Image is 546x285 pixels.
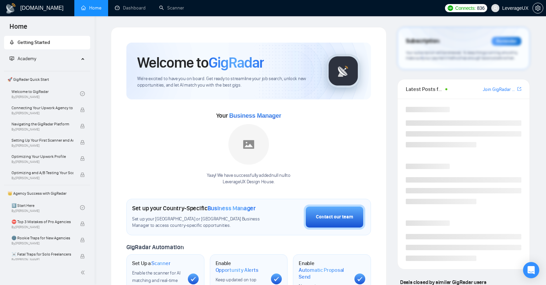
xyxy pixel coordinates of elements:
[299,260,349,280] h1: Enable
[316,213,353,221] div: Contact our team
[11,111,73,115] span: By [PERSON_NAME]
[80,172,85,177] span: lock
[18,40,50,45] span: Getting Started
[80,140,85,145] span: lock
[11,127,73,132] span: By [PERSON_NAME]
[4,22,33,36] span: Home
[132,205,256,212] h1: Set up your Country-Specific
[216,112,281,119] span: Your
[80,254,85,259] span: lock
[132,260,170,267] h1: Set Up a
[11,121,73,127] span: Navigating the GigRadar Platform
[406,50,518,61] span: Your subscription will be renewed. To keep things running smoothly, make sure your payment method...
[80,238,85,242] span: lock
[80,156,85,161] span: lock
[299,267,349,280] span: Automatic Proposal Send
[159,5,184,11] a: searchScanner
[80,108,85,112] span: lock
[115,5,146,11] a: dashboardDashboard
[406,35,439,47] span: Subscription
[11,160,73,164] span: By [PERSON_NAME]
[532,3,543,14] button: setting
[126,243,183,251] span: GigRadar Automation
[229,112,281,119] span: Business Manager
[132,216,270,229] span: Set up your [GEOGRAPHIC_DATA] or [GEOGRAPHIC_DATA] Business Manager to access country-specific op...
[326,54,360,88] img: gigradar-logo.png
[137,76,316,89] span: We're excited to have you on board. Get ready to streamline your job search, unlock new opportuni...
[81,5,101,11] a: homeHome
[406,85,443,93] span: Latest Posts from the GigRadar Community
[80,124,85,128] span: lock
[483,86,516,93] a: Join GigRadar Slack Community
[208,53,264,72] span: GigRadar
[4,36,90,49] li: Getting Started
[207,172,290,185] div: Yaay! We have successfully added null null to
[207,205,256,212] span: Business Manager
[80,91,85,96] span: check-circle
[523,262,539,278] div: Open Intercom Messenger
[492,37,521,46] div: Reminder
[5,3,16,14] img: logo
[493,6,498,10] span: user
[11,169,73,176] span: Optimizing and A/B Testing Your Scanner for Better Results
[11,225,73,229] span: By [PERSON_NAME]
[11,241,73,245] span: By [PERSON_NAME]
[455,4,475,12] span: Connects:
[11,176,73,180] span: By [PERSON_NAME]
[11,258,73,262] span: By [PERSON_NAME]
[11,153,73,160] span: Optimizing Your Upwork Profile
[9,56,14,61] span: fund-projection-screen
[11,218,73,225] span: ⛔ Top 3 Mistakes of Pro Agencies
[80,205,85,210] span: check-circle
[9,56,36,62] span: Academy
[11,144,73,148] span: By [PERSON_NAME]
[216,267,258,274] span: Opportunity Alerts
[9,40,14,45] span: rocket
[11,251,73,258] span: ☠️ Fatal Traps for Solo Freelancers
[11,235,73,241] span: 🌚 Rookie Traps for New Agencies
[80,221,85,226] span: lock
[477,4,485,12] span: 836
[532,5,543,11] a: setting
[11,137,73,144] span: Setting Up Your First Scanner and Auto-Bidder
[137,53,264,72] h1: Welcome to
[207,179,290,185] p: LeverageUX Design House .
[228,124,269,165] img: placeholder.png
[11,86,80,101] a: Welcome to GigRadarBy[PERSON_NAME]
[11,200,80,215] a: 1️⃣ Start HereBy[PERSON_NAME]
[517,86,521,92] a: export
[5,73,90,86] span: 🚀 GigRadar Quick Start
[18,56,36,62] span: Academy
[80,269,87,276] span: double-left
[5,187,90,200] span: 👑 Agency Success with GigRadar
[448,5,453,11] img: upwork-logo.png
[11,104,73,111] span: Connecting Your Upwork Agency to GigRadar
[304,205,365,230] button: Contact our team
[151,260,170,267] span: Scanner
[216,260,266,273] h1: Enable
